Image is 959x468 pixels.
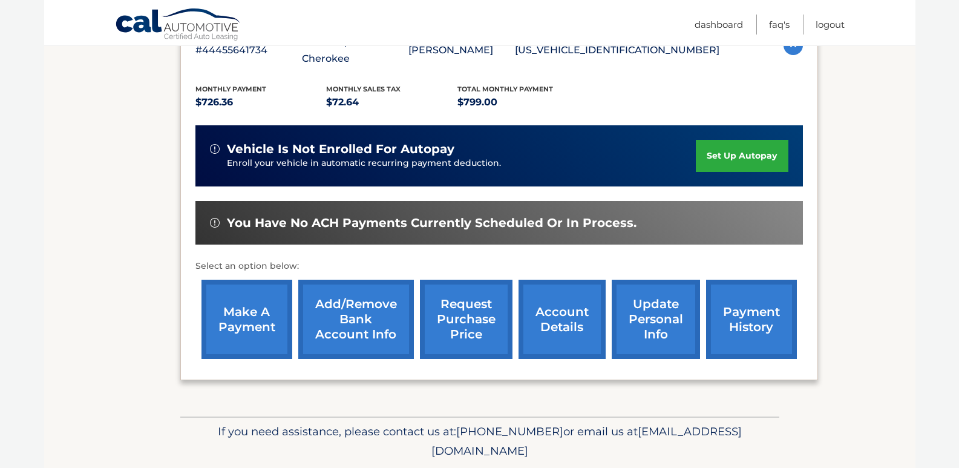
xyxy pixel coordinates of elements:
a: request purchase price [420,280,512,359]
a: set up autopay [696,140,788,172]
a: make a payment [201,280,292,359]
p: $726.36 [195,94,327,111]
p: #44455641734 [195,42,302,59]
p: $799.00 [457,94,589,111]
span: vehicle is not enrolled for autopay [227,142,454,157]
span: Monthly sales Tax [326,85,401,93]
p: $72.64 [326,94,457,111]
a: Add/Remove bank account info [298,280,414,359]
a: FAQ's [769,15,790,35]
span: [EMAIL_ADDRESS][DOMAIN_NAME] [431,424,742,458]
p: Select an option below: [195,259,803,274]
a: account details [519,280,606,359]
a: Cal Automotive [115,8,242,43]
p: [US_VEHICLE_IDENTIFICATION_NUMBER] [515,42,719,59]
span: You have no ACH payments currently scheduled or in process. [227,216,637,231]
img: alert-white.svg [210,218,220,228]
a: Logout [816,15,845,35]
p: If you need assistance, please contact us at: or email us at [188,422,771,461]
span: Monthly Payment [195,85,266,93]
p: [PERSON_NAME] [408,42,515,59]
a: payment history [706,280,797,359]
span: Total Monthly Payment [457,85,553,93]
p: 2023 Jeep Grand Cherokee [302,33,408,67]
p: Enroll your vehicle in automatic recurring payment deduction. [227,157,696,170]
a: Dashboard [695,15,743,35]
span: [PHONE_NUMBER] [456,424,563,438]
a: update personal info [612,280,700,359]
img: alert-white.svg [210,144,220,154]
